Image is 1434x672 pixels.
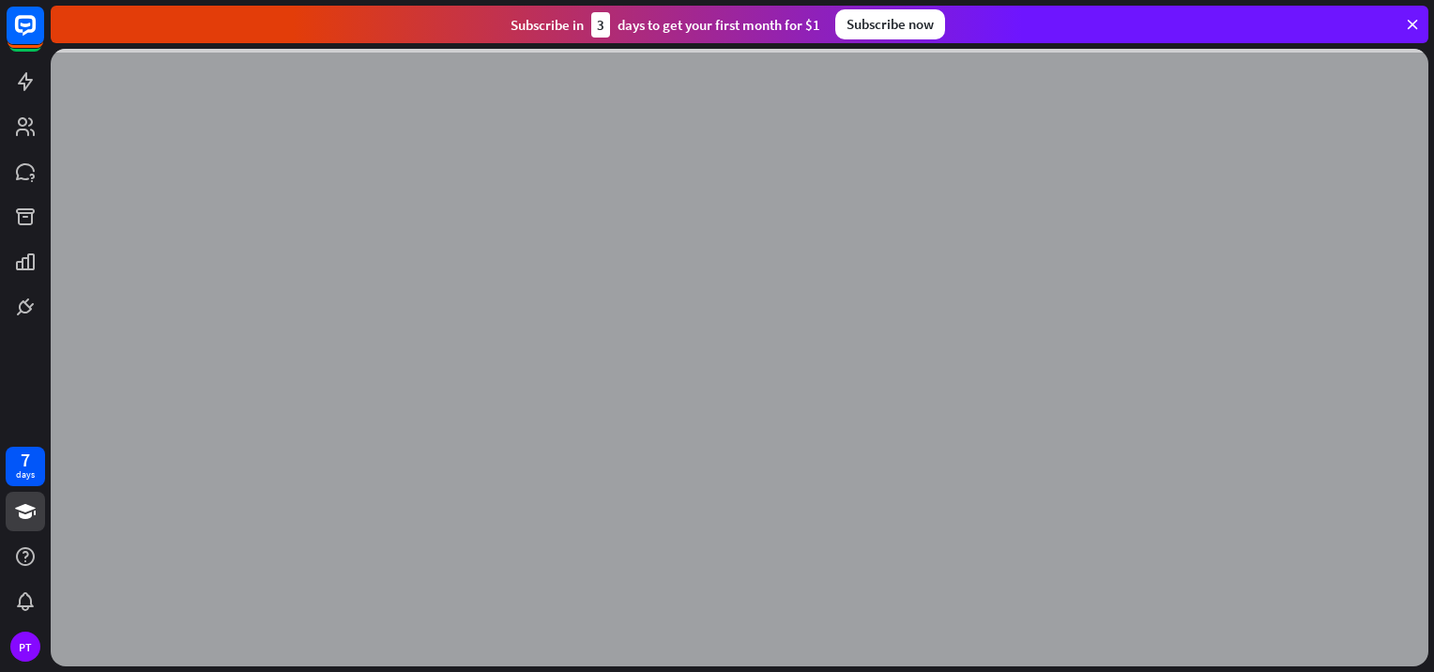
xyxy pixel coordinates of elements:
div: 3 [591,12,610,38]
a: 7 days [6,447,45,486]
div: Subscribe in days to get your first month for $1 [511,12,820,38]
div: PT [10,632,40,662]
div: 7 [21,451,30,468]
div: days [16,468,35,481]
div: Subscribe now [835,9,945,39]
